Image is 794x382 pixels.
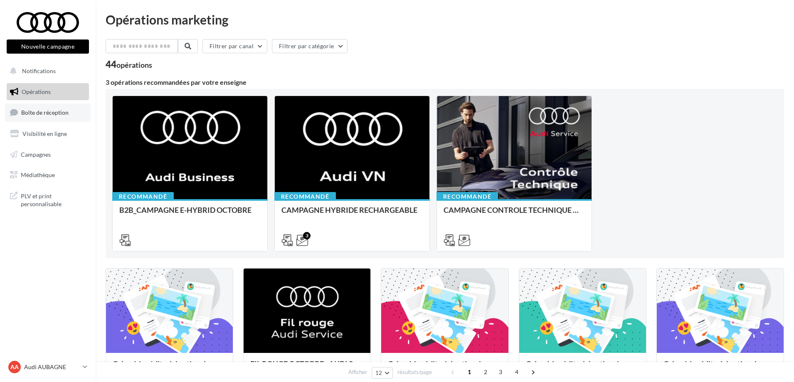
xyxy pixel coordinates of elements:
[21,190,86,208] span: PLV et print personnalisable
[106,79,784,86] div: 3 opérations recommandées par votre enseigne
[348,368,367,376] span: Afficher
[444,206,585,222] div: CAMPAGNE CONTROLE TECHNIQUE 25€ OCTOBRE
[281,206,423,222] div: CAMPAGNE HYBRIDE RECHARGEABLE
[7,39,89,54] button: Nouvelle campagne
[24,363,79,371] p: Audi AUBAGNE
[372,367,393,379] button: 12
[526,360,639,376] div: Calendrier éditorial national : semaine du 15.09 au 21.09
[119,206,261,222] div: B2B_CAMPAGNE E-HYBRID OCTOBRE
[21,109,69,116] span: Boîte de réception
[106,13,784,26] div: Opérations marketing
[10,363,19,371] span: AA
[5,125,91,143] a: Visibilité en ligne
[22,67,56,74] span: Notifications
[5,104,91,121] a: Boîte de réception
[250,360,364,376] div: FIL ROUGE OCTOBRE - AUDI SERVICE
[274,192,336,201] div: Recommandé
[272,39,348,53] button: Filtrer par catégorie
[479,365,492,379] span: 2
[21,171,55,178] span: Médiathèque
[5,62,87,80] button: Notifications
[112,192,174,201] div: Recommandé
[7,359,89,375] a: AA Audi AUBAGNE
[5,187,91,212] a: PLV et print personnalisable
[510,365,523,379] span: 4
[463,365,476,379] span: 1
[303,232,311,239] div: 3
[5,146,91,163] a: Campagnes
[106,60,152,69] div: 44
[21,150,51,158] span: Campagnes
[388,360,501,376] div: Calendrier éditorial national : semaine du 22.09 au 28.09
[5,166,91,184] a: Médiathèque
[397,368,432,376] span: résultats/page
[375,370,382,376] span: 12
[5,83,91,101] a: Opérations
[113,360,226,376] div: Calendrier éditorial national : semaine du 29.09 au 05.10
[436,192,498,201] div: Recommandé
[22,130,67,137] span: Visibilité en ligne
[494,365,507,379] span: 3
[116,61,152,69] div: opérations
[663,360,777,376] div: Calendrier éditorial national : semaine du 08.09 au 14.09
[22,88,51,95] span: Opérations
[202,39,267,53] button: Filtrer par canal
